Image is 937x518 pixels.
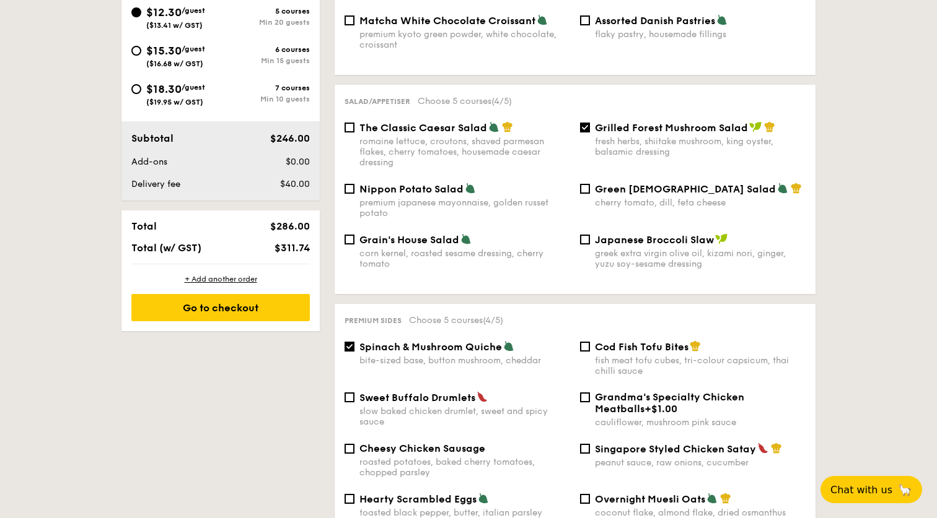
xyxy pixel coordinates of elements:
img: icon-vegetarian.fe4039eb.svg [460,233,472,244]
div: roasted potatoes, baked cherry tomatoes, chopped parsley [359,457,570,478]
input: Nippon Potato Saladpremium japanese mayonnaise, golden russet potato [345,184,354,194]
img: icon-vegan.f8ff3823.svg [715,233,728,244]
span: Nippon Potato Salad [359,183,464,195]
input: Grain's House Saladcorn kernel, roasted sesame dressing, cherry tomato [345,235,354,244]
div: premium kyoto green powder, white chocolate, croissant [359,29,570,50]
span: $15.30 [146,44,182,58]
span: Delivery fee [131,179,180,189]
img: icon-vegetarian.fe4039eb.svg [503,340,514,352]
img: icon-vegetarian.fe4039eb.svg [537,14,548,25]
div: flaky pastry, housemade fillings [595,29,806,40]
div: bite-sized base, button mushroom, cheddar [359,355,570,366]
div: greek extra virgin olive oil, kizami nori, ginger, yuzu soy-sesame dressing [595,248,806,269]
span: ($16.68 w/ GST) [146,59,203,68]
span: ($19.95 w/ GST) [146,98,203,106]
img: icon-vegan.f8ff3823.svg [749,121,762,132]
div: cherry tomato, dill, feta cheese [595,197,806,208]
img: icon-vegetarian.fe4039eb.svg [465,183,476,194]
div: Min 15 guests [221,56,310,65]
span: (4/5) [483,315,503,326]
img: icon-vegetarian.fe4039eb.svg [706,493,718,504]
span: Grain's House Salad [359,234,459,246]
input: Cheesy Chicken Sausageroasted potatoes, baked cherry tomatoes, chopped parsley [345,444,354,454]
span: /guest [182,45,205,53]
span: $0.00 [286,157,310,167]
span: Total [131,220,157,232]
span: Assorted Danish Pastries [595,15,715,27]
span: $311.74 [275,242,310,254]
span: Chat with us [830,484,892,496]
span: Spinach & Mushroom Quiche [359,341,502,353]
input: Hearty Scrambled Eggstoasted black pepper, butter, italian parsley [345,494,354,504]
span: The Classic Caesar Salad [359,122,487,134]
div: 5 courses [221,7,310,15]
span: Total (w/ GST) [131,242,201,254]
img: icon-vegetarian.fe4039eb.svg [777,183,788,194]
input: Singapore Styled Chicken Sataypeanut sauce, raw onions, cucumber [580,444,590,454]
div: 6 courses [221,45,310,54]
img: icon-chef-hat.a58ddaea.svg [791,183,802,194]
img: icon-chef-hat.a58ddaea.svg [771,442,782,454]
span: (4/5) [491,96,512,106]
span: $40.00 [280,179,310,189]
img: icon-spicy.37a8142b.svg [477,391,488,402]
span: Premium sides [345,316,402,325]
img: icon-chef-hat.a58ddaea.svg [720,493,731,504]
span: $18.30 [146,82,182,96]
input: The Classic Caesar Saladromaine lettuce, croutons, shaved parmesan flakes, cherry tomatoes, house... [345,123,354,132]
div: peanut sauce, raw onions, cucumber [595,457,806,468]
div: cauliflower, mushroom pink sauce [595,417,806,428]
span: Cod Fish Tofu Bites [595,341,688,353]
div: coconut flake, almond flake, dried osmanthus [595,507,806,518]
input: Grilled Forest Mushroom Saladfresh herbs, shiitake mushroom, king oyster, balsamic dressing [580,123,590,132]
input: Sweet Buffalo Drumletsslow baked chicken drumlet, sweet and spicy sauce [345,392,354,402]
span: Choose 5 courses [409,315,503,326]
span: ($13.41 w/ GST) [146,21,203,30]
span: Matcha White Chocolate Croissant [359,15,535,27]
input: Cod Fish Tofu Bitesfish meat tofu cubes, tri-colour capsicum, thai chilli sauce [580,342,590,352]
span: /guest [182,83,205,92]
input: Japanese Broccoli Slawgreek extra virgin olive oil, kizami nori, ginger, yuzu soy-sesame dressing [580,235,590,244]
img: icon-vegetarian.fe4039eb.svg [716,14,728,25]
span: Cheesy Chicken Sausage [359,442,485,454]
img: icon-spicy.37a8142b.svg [757,442,768,454]
span: $12.30 [146,6,182,19]
input: Spinach & Mushroom Quichebite-sized base, button mushroom, cheddar [345,342,354,352]
div: corn kernel, roasted sesame dressing, cherry tomato [359,248,570,269]
div: romaine lettuce, croutons, shaved parmesan flakes, cherry tomatoes, housemade caesar dressing [359,136,570,168]
span: +$1.00 [644,403,677,415]
span: Choose 5 courses [418,96,512,106]
div: slow baked chicken drumlet, sweet and spicy sauce [359,406,570,427]
span: Japanese Broccoli Slaw [595,234,714,246]
img: icon-vegetarian.fe4039eb.svg [478,493,489,504]
div: Go to checkout [131,294,310,321]
div: + Add another order [131,274,310,284]
input: $12.30/guest($13.41 w/ GST)5 coursesMin 20 guests [131,7,141,17]
span: Sweet Buffalo Drumlets [359,392,475,404]
div: fish meat tofu cubes, tri-colour capsicum, thai chilli sauce [595,355,806,376]
span: Salad/Appetiser [345,97,410,106]
div: fresh herbs, shiitake mushroom, king oyster, balsamic dressing [595,136,806,157]
span: Grandma's Specialty Chicken Meatballs [595,391,744,415]
input: Grandma's Specialty Chicken Meatballs+$1.00cauliflower, mushroom pink sauce [580,392,590,402]
span: Overnight Muesli Oats [595,493,705,505]
div: Min 20 guests [221,18,310,27]
input: Green [DEMOGRAPHIC_DATA] Saladcherry tomato, dill, feta cheese [580,184,590,194]
span: Add-ons [131,157,167,167]
span: $286.00 [270,220,310,232]
div: premium japanese mayonnaise, golden russet potato [359,197,570,218]
span: Hearty Scrambled Eggs [359,493,477,505]
span: Singapore Styled Chicken Satay [595,443,756,455]
img: icon-chef-hat.a58ddaea.svg [502,121,513,132]
div: Min 10 guests [221,95,310,103]
span: Green [DEMOGRAPHIC_DATA] Salad [595,183,776,195]
span: Grilled Forest Mushroom Salad [595,122,748,134]
input: Matcha White Chocolate Croissantpremium kyoto green powder, white chocolate, croissant [345,15,354,25]
div: toasted black pepper, butter, italian parsley [359,507,570,518]
img: icon-vegetarian.fe4039eb.svg [488,121,499,132]
button: Chat with us🦙 [820,476,922,503]
input: Overnight Muesli Oatscoconut flake, almond flake, dried osmanthus [580,494,590,504]
input: Assorted Danish Pastriesflaky pastry, housemade fillings [580,15,590,25]
img: icon-chef-hat.a58ddaea.svg [764,121,775,132]
span: Subtotal [131,132,174,144]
